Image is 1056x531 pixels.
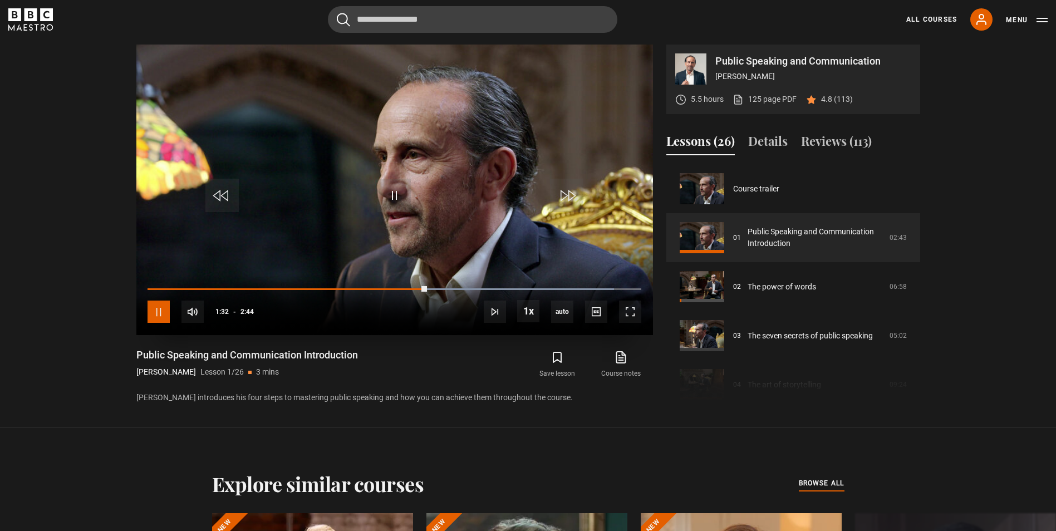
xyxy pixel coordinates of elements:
p: Public Speaking and Communication [715,56,911,66]
span: auto [551,301,573,323]
p: 4.8 (113) [821,94,853,105]
span: 1:32 [215,302,229,322]
button: Details [748,132,788,155]
button: Mute [181,301,204,323]
span: browse all [799,478,844,489]
span: 2:44 [240,302,254,322]
button: Pause [148,301,170,323]
button: Fullscreen [619,301,641,323]
a: All Courses [906,14,957,24]
a: Course notes [589,348,652,381]
a: 125 page PDF [733,94,797,105]
div: Current quality: 360p [551,301,573,323]
button: Save lesson [525,348,589,381]
button: Playback Rate [517,300,539,322]
button: Captions [585,301,607,323]
button: Submit the search query [337,13,350,27]
p: [PERSON_NAME] [715,71,911,82]
a: The seven secrets of public speaking [748,330,873,342]
h2: Explore similar courses [212,472,424,495]
p: [PERSON_NAME] introduces his four steps to mastering public speaking and how you can achieve them... [136,392,653,404]
svg: BBC Maestro [8,8,53,31]
a: browse all [799,478,844,490]
button: Toggle navigation [1006,14,1048,26]
p: [PERSON_NAME] [136,366,196,378]
button: Lessons (26) [666,132,735,155]
input: Search [328,6,617,33]
a: The power of words [748,281,816,293]
p: Lesson 1/26 [200,366,244,378]
h1: Public Speaking and Communication Introduction [136,348,358,362]
button: Reviews (113) [801,132,872,155]
video-js: Video Player [136,45,653,335]
span: - [233,308,236,316]
p: 3 mins [256,366,279,378]
a: Course trailer [733,183,779,195]
button: Next Lesson [484,301,506,323]
a: Public Speaking and Communication Introduction [748,226,883,249]
p: 5.5 hours [691,94,724,105]
div: Progress Bar [148,288,641,291]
